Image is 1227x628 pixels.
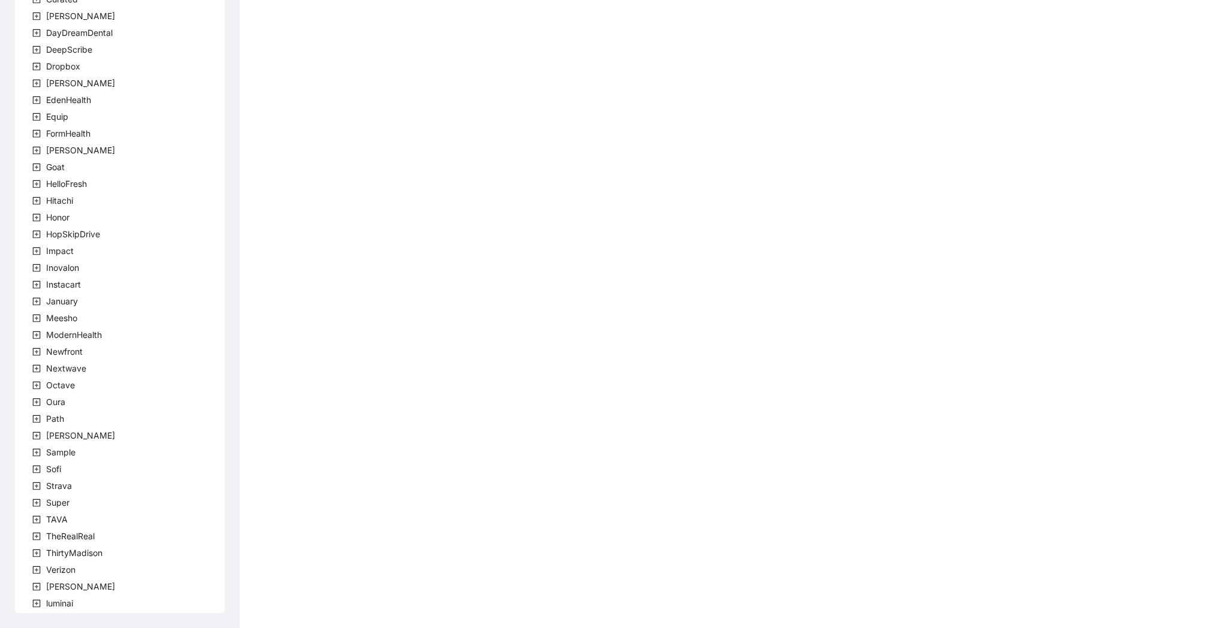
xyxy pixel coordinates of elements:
[46,212,69,222] span: Honor
[46,413,64,424] span: Path
[32,532,41,541] span: plus-square
[44,496,72,510] span: Super
[44,345,85,359] span: Newfront
[46,78,115,88] span: [PERSON_NAME]
[44,579,117,594] span: Virta
[32,213,41,222] span: plus-square
[46,514,68,524] span: TAVA
[32,599,41,608] span: plus-square
[32,566,41,574] span: plus-square
[32,499,41,507] span: plus-square
[44,43,95,57] span: DeepScribe
[44,412,67,426] span: Path
[44,26,115,40] span: DayDreamDental
[44,177,89,191] span: HelloFresh
[44,9,117,23] span: Darby
[32,381,41,390] span: plus-square
[46,246,74,256] span: Impact
[32,465,41,473] span: plus-square
[32,431,41,440] span: plus-square
[46,497,69,508] span: Super
[32,448,41,457] span: plus-square
[44,462,64,476] span: Sofi
[32,515,41,524] span: plus-square
[46,313,77,323] span: Meesho
[32,12,41,20] span: plus-square
[32,46,41,54] span: plus-square
[46,279,81,289] span: Instacart
[44,378,77,393] span: Octave
[32,62,41,71] span: plus-square
[32,79,41,87] span: plus-square
[44,328,104,342] span: ModernHealth
[44,479,74,493] span: Strava
[46,296,78,306] span: January
[46,447,75,457] span: Sample
[46,145,115,155] span: [PERSON_NAME]
[46,128,90,138] span: FormHealth
[32,280,41,289] span: plus-square
[32,549,41,557] span: plus-square
[32,113,41,121] span: plus-square
[32,230,41,238] span: plus-square
[46,262,79,273] span: Inovalon
[46,481,72,491] span: Strava
[44,294,80,309] span: January
[44,160,67,174] span: Goat
[32,96,41,104] span: plus-square
[32,582,41,591] span: plus-square
[46,179,87,189] span: HelloFresh
[44,59,83,74] span: Dropbox
[32,331,41,339] span: plus-square
[44,210,72,225] span: Honor
[46,61,80,71] span: Dropbox
[46,44,92,55] span: DeepScribe
[46,363,86,373] span: Nextwave
[46,548,102,558] span: ThirtyMadison
[46,380,75,390] span: Octave
[32,247,41,255] span: plus-square
[46,397,65,407] span: Oura
[46,531,95,541] span: TheRealReal
[32,197,41,205] span: plus-square
[44,277,83,292] span: Instacart
[44,361,89,376] span: Nextwave
[44,445,78,460] span: Sample
[46,111,68,122] span: Equip
[44,110,71,124] span: Equip
[44,126,93,141] span: FormHealth
[46,346,83,357] span: Newfront
[44,311,80,325] span: Meesho
[46,11,115,21] span: [PERSON_NAME]
[46,229,100,239] span: HopSkipDrive
[44,244,76,258] span: Impact
[46,430,115,440] span: [PERSON_NAME]
[44,227,102,241] span: HopSkipDrive
[32,398,41,406] span: plus-square
[44,529,97,544] span: TheRealReal
[44,512,70,527] span: TAVA
[32,348,41,356] span: plus-square
[32,415,41,423] span: plus-square
[32,314,41,322] span: plus-square
[32,180,41,188] span: plus-square
[32,29,41,37] span: plus-square
[44,395,68,409] span: Oura
[46,581,115,591] span: [PERSON_NAME]
[46,330,102,340] span: ModernHealth
[44,194,75,208] span: Hitachi
[44,76,117,90] span: Earnest
[32,129,41,138] span: plus-square
[46,28,113,38] span: DayDreamDental
[44,261,81,275] span: Inovalon
[44,596,75,611] span: luminai
[32,364,41,373] span: plus-square
[32,163,41,171] span: plus-square
[44,428,117,443] span: Rothman
[46,564,75,575] span: Verizon
[44,93,93,107] span: EdenHealth
[46,162,65,172] span: Goat
[44,143,117,158] span: Garner
[32,482,41,490] span: plus-square
[46,598,73,608] span: luminai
